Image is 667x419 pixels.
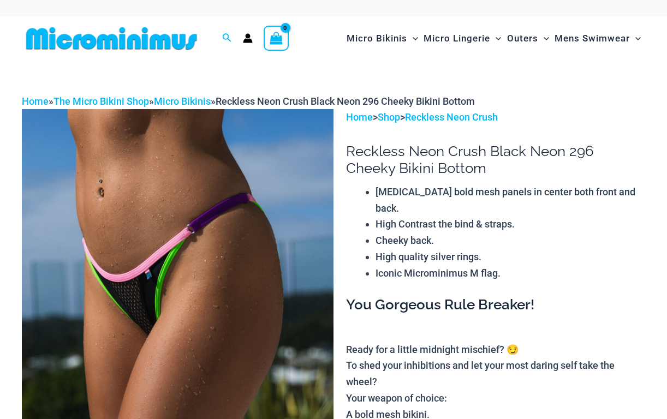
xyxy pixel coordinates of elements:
img: MM SHOP LOGO FLAT [22,26,201,51]
a: OutersMenu ToggleMenu Toggle [504,22,552,55]
span: Menu Toggle [538,25,549,52]
a: Search icon link [222,32,232,45]
li: [MEDICAL_DATA] bold mesh panels in center both front and back. [376,184,645,216]
a: Account icon link [243,33,253,43]
a: Home [346,111,373,123]
span: Mens Swimwear [555,25,630,52]
span: » » » [22,95,475,107]
li: Iconic Microminimus M flag. [376,265,645,282]
h3: You Gorgeous Rule Breaker! [346,296,645,314]
span: Micro Lingerie [424,25,490,52]
a: Mens SwimwearMenu ToggleMenu Toggle [552,22,644,55]
p: > > [346,109,645,125]
a: Reckless Neon Crush [405,111,498,123]
span: Reckless Neon Crush Black Neon 296 Cheeky Bikini Bottom [216,95,475,107]
li: High quality silver rings. [376,249,645,265]
a: Home [22,95,49,107]
a: Micro LingerieMenu ToggleMenu Toggle [421,22,504,55]
nav: Site Navigation [342,20,645,57]
span: Menu Toggle [630,25,641,52]
a: Micro Bikinis [154,95,211,107]
span: Outers [507,25,538,52]
li: Cheeky back. [376,232,645,249]
a: View Shopping Cart, empty [264,26,289,51]
span: Menu Toggle [407,25,418,52]
h1: Reckless Neon Crush Black Neon 296 Cheeky Bikini Bottom [346,143,645,177]
a: Micro BikinisMenu ToggleMenu Toggle [344,22,421,55]
span: Menu Toggle [490,25,501,52]
a: The Micro Bikini Shop [53,95,149,107]
span: Micro Bikinis [347,25,407,52]
a: Shop [378,111,400,123]
li: High Contrast the bind & straps. [376,216,645,232]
